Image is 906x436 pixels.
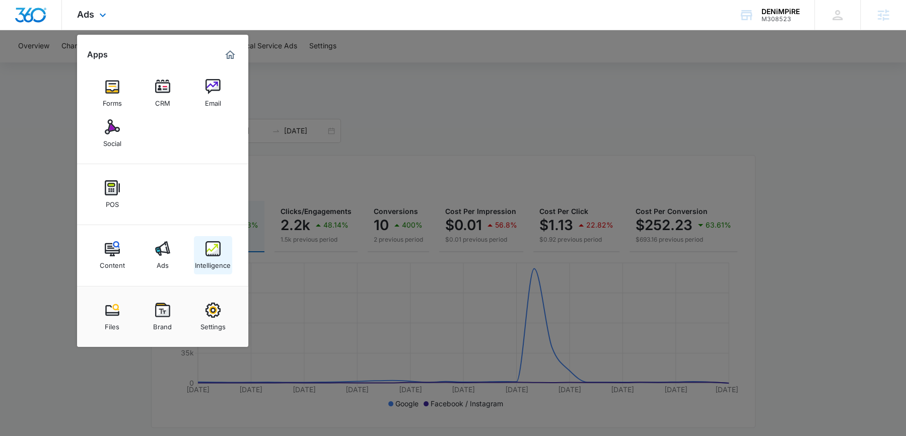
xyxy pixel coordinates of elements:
div: Settings [200,318,226,331]
a: Brand [144,298,182,336]
a: POS [93,175,131,213]
div: Files [105,318,119,331]
a: Forms [93,74,131,112]
a: Content [93,236,131,274]
h2: Apps [87,50,108,59]
div: Ads [157,256,169,269]
a: Marketing 360® Dashboard [222,47,238,63]
a: Ads [144,236,182,274]
div: Forms [103,94,122,107]
a: Social [93,114,131,153]
div: Email [205,94,221,107]
span: Ads [77,9,94,20]
div: Content [100,256,125,269]
a: Settings [194,298,232,336]
div: account id [761,16,800,23]
div: CRM [155,94,170,107]
a: CRM [144,74,182,112]
div: Brand [153,318,172,331]
a: Intelligence [194,236,232,274]
div: POS [106,195,119,208]
div: Social [103,134,121,148]
div: account name [761,8,800,16]
a: Email [194,74,232,112]
div: Intelligence [195,256,231,269]
a: Files [93,298,131,336]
